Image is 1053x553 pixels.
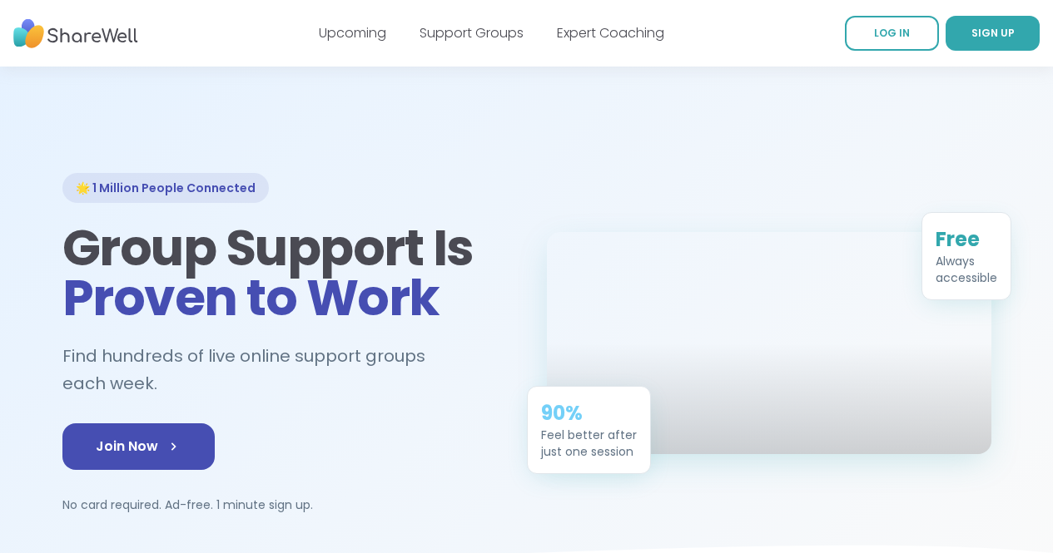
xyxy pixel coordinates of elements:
p: No card required. Ad-free. 1 minute sign up. [62,496,507,513]
a: LOG IN [845,16,939,51]
span: Proven to Work [62,263,440,333]
a: Join Now [62,423,215,470]
span: LOG IN [874,26,910,40]
a: SIGN UP [946,16,1040,51]
div: Feel better after just one session [541,427,637,460]
div: Free [936,226,997,253]
div: 🌟 1 Million People Connected [62,173,269,203]
a: Upcoming [319,23,386,42]
span: SIGN UP [971,26,1015,40]
h1: Group Support Is [62,223,507,323]
h2: Find hundreds of live online support groups each week. [62,343,507,397]
div: Always accessible [936,253,997,286]
div: 90% [541,400,637,427]
a: Support Groups [420,23,524,42]
img: ShareWell Nav Logo [13,11,138,57]
a: Expert Coaching [557,23,664,42]
span: Join Now [96,437,181,457]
